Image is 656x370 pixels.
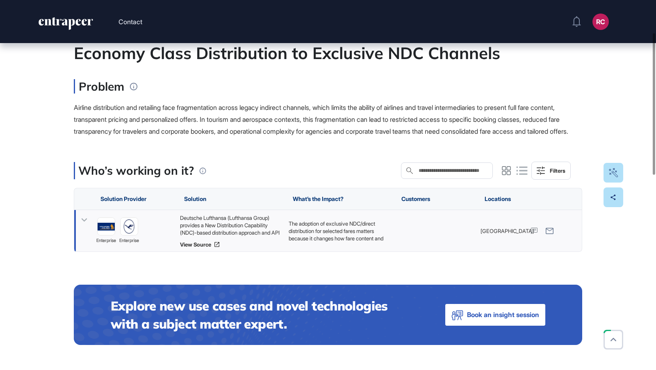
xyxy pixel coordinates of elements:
span: Solution Provider [100,196,146,202]
button: Filters [531,162,571,180]
div: Deutsche Lufthansa (Lufthansa Group) provides a New Distribution Capability (NDC)-based distribut... [180,214,280,236]
h3: Problem [74,79,124,94]
span: [GEOGRAPHIC_DATA] [481,227,534,235]
img: image [121,218,138,235]
span: Book an insight session [467,309,539,321]
button: Book an insight session [445,304,545,326]
a: View Source [180,241,280,248]
p: Who’s working on it? [78,162,194,179]
span: What’s the Impact? [293,196,344,202]
span: enterprise [96,238,116,245]
span: Locations [485,196,511,202]
button: Contact [118,16,142,27]
div: Enhancing Fare Transparency and Personalization by Shifting Economy Class Distribution to Exclusi... [74,23,582,63]
h4: Explore new use cases and novel technologies with a subject matter expert. [111,297,412,333]
p: The adoption of exclusive NDC/direct distribution for selected fares matters because it changes h... [289,220,389,257]
div: Filters [550,167,565,174]
a: image [120,218,138,236]
a: image [97,218,115,236]
span: enterprise [119,238,139,245]
span: Customers [401,196,430,202]
span: Airline distribution and retailing face fragmentation across legacy indirect channels, which limi... [74,103,568,135]
a: entrapeer-logo [38,17,94,33]
span: Solution [184,196,206,202]
img: image [98,223,115,231]
button: RC [592,14,609,30]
